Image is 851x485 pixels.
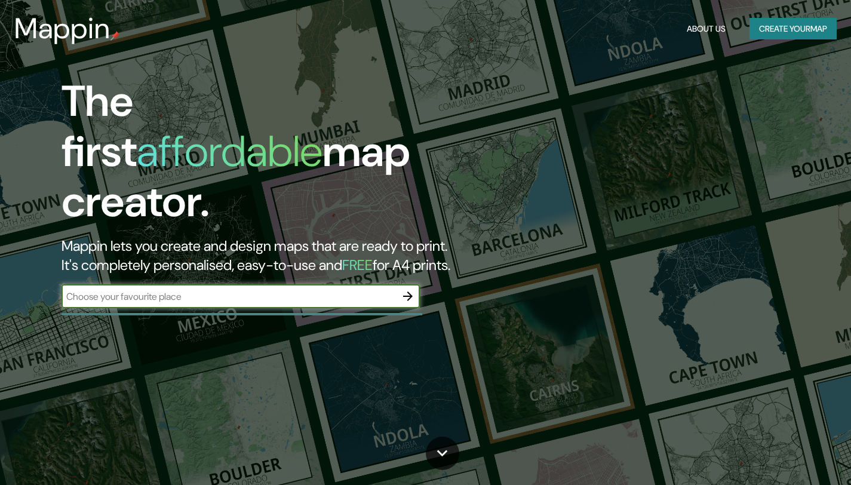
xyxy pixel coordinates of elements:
[110,31,120,41] img: mappin-pin
[62,76,487,237] h1: The first map creator.
[62,290,396,303] input: Choose your favourite place
[137,124,322,179] h1: affordable
[62,237,487,275] h2: Mappin lets you create and design maps that are ready to print. It's completely personalised, eas...
[682,18,730,40] button: About Us
[342,256,373,274] h5: FREE
[749,18,837,40] button: Create yourmap
[14,12,110,45] h3: Mappin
